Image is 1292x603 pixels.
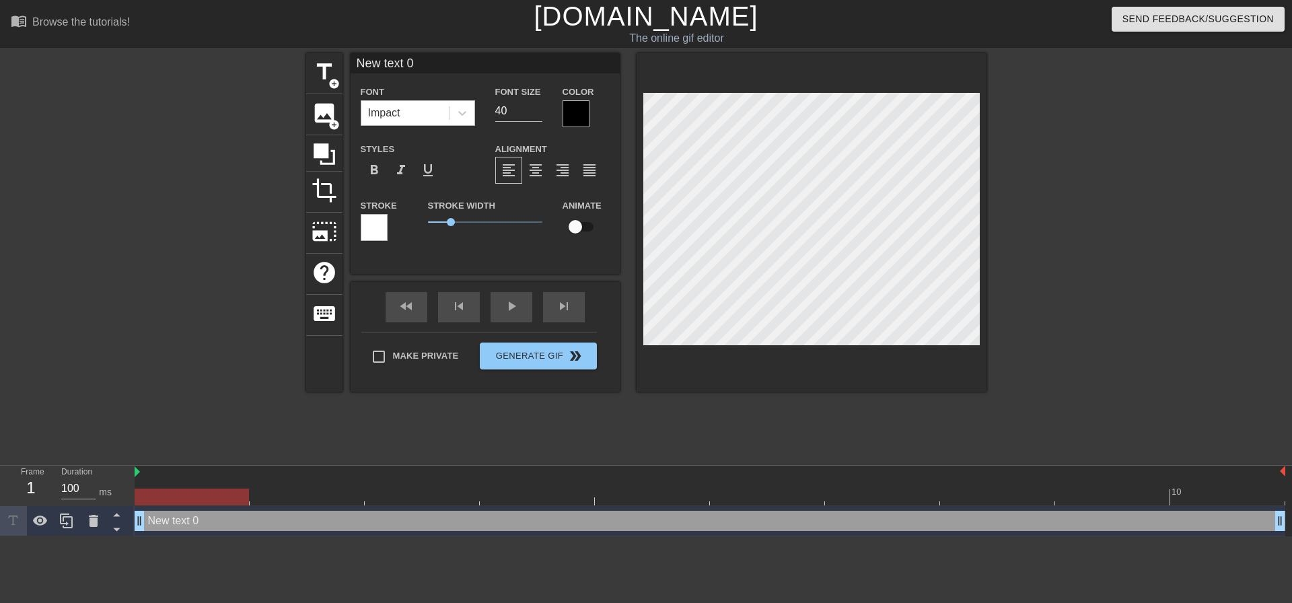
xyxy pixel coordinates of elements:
[437,30,916,46] div: The online gif editor
[61,468,92,476] label: Duration
[32,16,130,28] div: Browse the tutorials!
[563,85,594,99] label: Color
[312,219,337,244] span: photo_size_select_large
[366,162,382,178] span: format_bold
[99,485,112,499] div: ms
[361,85,384,99] label: Font
[1280,466,1285,476] img: bound-end.png
[480,343,596,369] button: Generate Gif
[361,199,397,213] label: Stroke
[11,13,27,29] span: menu_book
[312,178,337,203] span: crop
[11,466,51,505] div: Frame
[495,143,547,156] label: Alignment
[428,199,495,213] label: Stroke Width
[312,301,337,326] span: keyboard
[420,162,436,178] span: format_underline
[567,348,583,364] span: double_arrow
[328,119,340,131] span: add_circle
[312,59,337,85] span: title
[21,476,41,500] div: 1
[495,85,541,99] label: Font Size
[312,100,337,126] span: image
[133,514,146,528] span: drag_handle
[528,162,544,178] span: format_align_center
[393,349,459,363] span: Make Private
[1273,514,1287,528] span: drag_handle
[503,298,519,314] span: play_arrow
[554,162,571,178] span: format_align_right
[501,162,517,178] span: format_align_left
[581,162,598,178] span: format_align_justify
[556,298,572,314] span: skip_next
[398,298,415,314] span: fast_rewind
[361,143,395,156] label: Styles
[534,1,758,31] a: [DOMAIN_NAME]
[328,78,340,90] span: add_circle
[1122,11,1274,28] span: Send Feedback/Suggestion
[1112,7,1285,32] button: Send Feedback/Suggestion
[563,199,602,213] label: Animate
[1172,485,1184,499] div: 10
[368,105,400,121] div: Impact
[11,13,130,34] a: Browse the tutorials!
[451,298,467,314] span: skip_previous
[312,260,337,285] span: help
[393,162,409,178] span: format_italic
[485,348,591,364] span: Generate Gif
